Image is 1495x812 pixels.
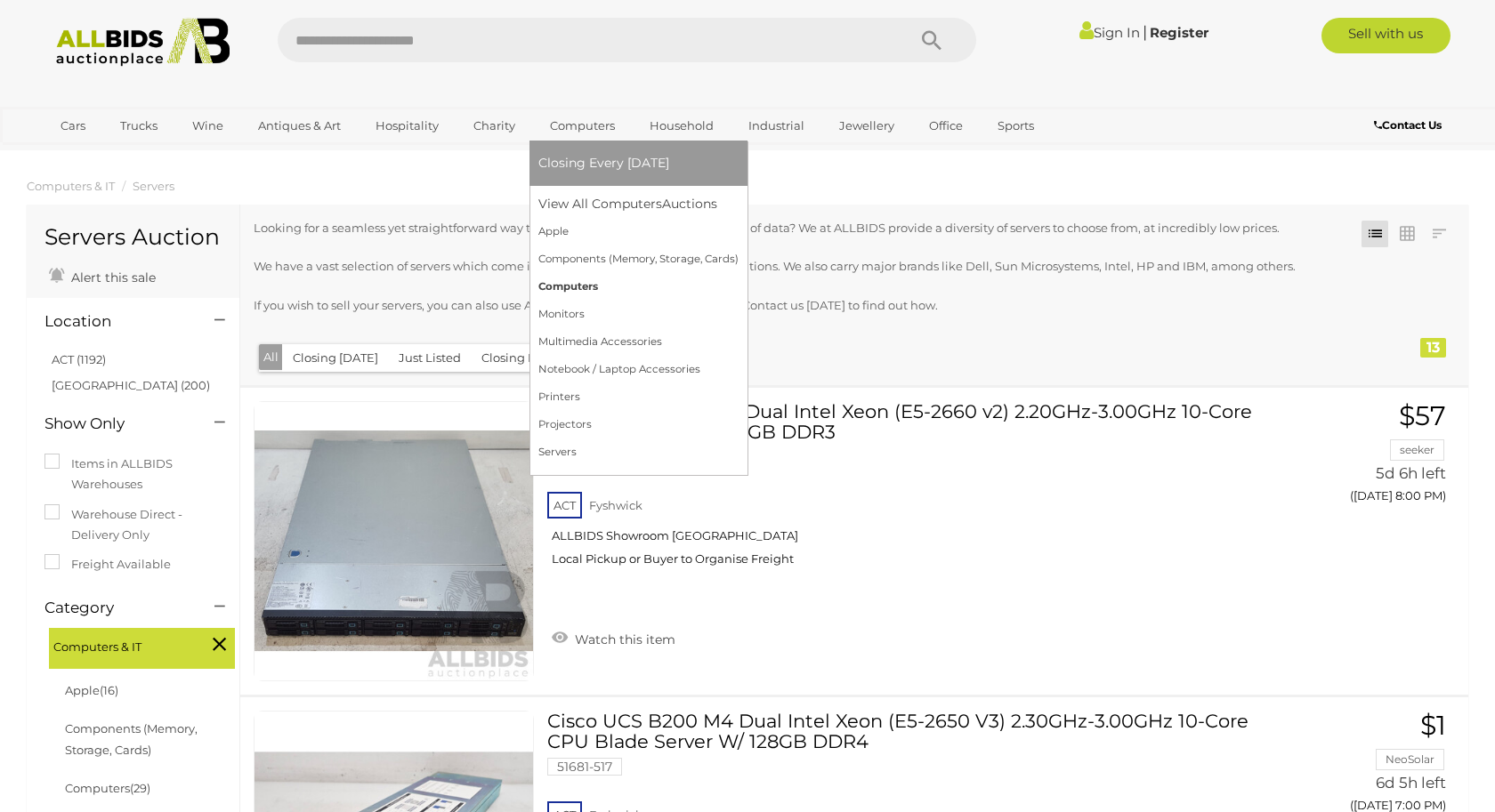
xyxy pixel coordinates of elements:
[49,141,198,170] a: [GEOGRAPHIC_DATA]
[1399,399,1446,432] span: $57
[44,504,222,546] label: Warehouse Direct - Delivery Only
[1143,22,1147,42] span: |
[44,313,188,330] h4: Location
[1321,18,1451,53] a: Sell with us
[133,179,174,193] a: Servers
[44,554,171,575] label: Freight Available
[259,344,283,370] button: All
[44,225,222,250] h1: Servers Auction
[570,631,675,647] span: Watch this item
[52,352,106,366] a: ACT (1192)
[1079,24,1140,41] a: Sign In
[388,344,472,372] button: Just Listed
[547,624,680,651] a: Watch this item
[49,111,97,141] a: Cars
[130,781,150,795] span: (29)
[65,781,150,795] a: Computers(29)
[44,262,160,289] a: Alert this sale
[538,111,626,141] a: Computers
[887,18,976,62] button: Search
[65,683,118,697] a: Apple(16)
[986,111,1046,141] a: Sports
[638,111,725,141] a: Household
[44,454,222,495] label: Items in ALLBIDS Warehouses
[737,111,816,141] a: Industrial
[1374,118,1442,132] b: Contact Us
[52,378,210,392] a: [GEOGRAPHIC_DATA] (200)
[181,111,235,141] a: Wine
[65,721,198,756] a: Components (Memory, Storage, Cards)
[282,344,389,372] button: Closing [DATE]
[53,632,187,657] span: Computers & IT
[44,415,188,432] h4: Show Only
[1277,401,1451,512] a: $57 seeker 5d 6h left ([DATE] 8:00 PM)
[44,599,188,616] h4: Category
[1374,116,1446,135] a: Contact Us
[462,111,527,141] a: Charity
[561,401,1250,580] a: Quanta (S210-X12RS) Dual Intel Xeon (E5-2660 v2) 2.20GHz-3.00GHz 10-Core CPU 1RU Server w/ 32GB D...
[471,344,566,372] button: Closing Next
[1420,338,1446,358] div: 13
[1420,709,1446,742] span: $1
[67,269,156,285] span: Alert this sale
[828,111,906,141] a: Jewellery
[246,111,352,141] a: Antiques & Art
[364,111,450,141] a: Hospitality
[254,218,1342,238] p: Looking for a seamless yet straightforward way to host, store and share large amounts of data? We...
[917,111,974,141] a: Office
[1150,24,1208,41] a: Register
[109,111,169,141] a: Trucks
[254,295,1342,316] p: If you wish to sell your servers, you can also use ALLBIDS to turn your items into cash. Contact ...
[254,256,1342,277] p: We have a vast selection of servers which come in different sizes, models and specifications. We ...
[100,683,118,697] span: (16)
[27,179,115,193] a: Computers & IT
[46,18,239,67] img: Allbids.com.au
